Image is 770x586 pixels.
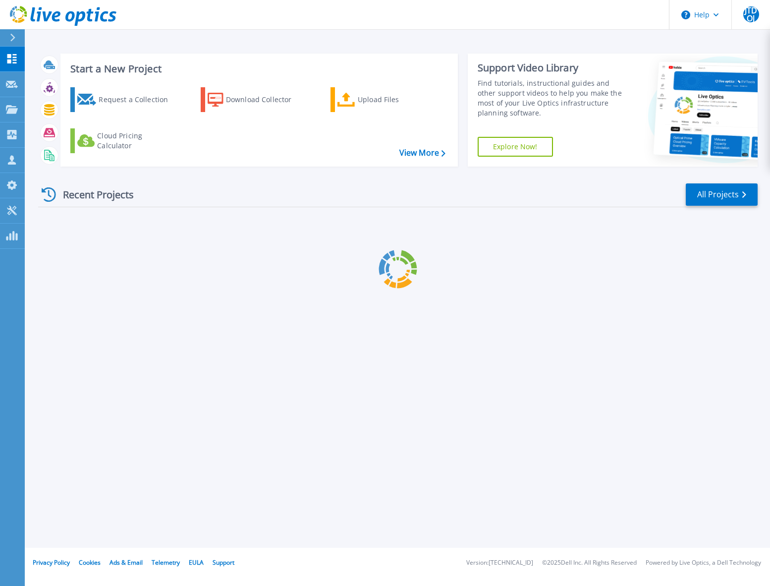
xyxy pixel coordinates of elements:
[743,6,759,22] span: JTDOJ
[33,558,70,567] a: Privacy Policy
[466,560,533,566] li: Version: [TECHNICAL_ID]
[542,560,637,566] li: © 2025 Dell Inc. All Rights Reserved
[99,90,178,110] div: Request a Collection
[189,558,204,567] a: EULA
[201,87,311,112] a: Download Collector
[70,63,445,74] h3: Start a New Project
[70,87,181,112] a: Request a Collection
[358,90,437,110] div: Upload Files
[110,558,143,567] a: Ads & Email
[38,182,147,207] div: Recent Projects
[226,90,305,110] div: Download Collector
[213,558,234,567] a: Support
[399,148,445,158] a: View More
[646,560,761,566] li: Powered by Live Optics, a Dell Technology
[478,78,623,118] div: Find tutorials, instructional guides and other support videos to help you make the most of your L...
[330,87,441,112] a: Upload Files
[70,128,181,153] a: Cloud Pricing Calculator
[478,137,553,157] a: Explore Now!
[152,558,180,567] a: Telemetry
[686,183,758,206] a: All Projects
[478,61,623,74] div: Support Video Library
[79,558,101,567] a: Cookies
[97,131,176,151] div: Cloud Pricing Calculator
